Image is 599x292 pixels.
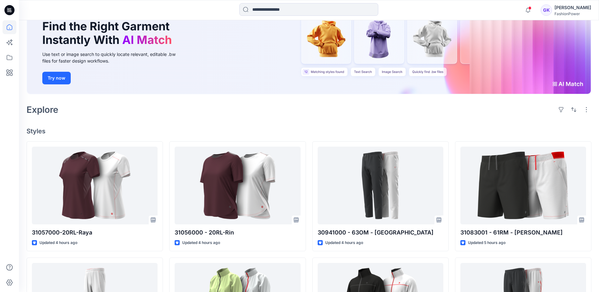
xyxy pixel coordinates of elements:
h2: Explore [27,105,58,115]
div: FashionPower [554,11,591,16]
p: 31083001 - 61RM - [PERSON_NAME] [460,228,586,237]
p: Updated 4 hours ago [39,240,77,246]
p: Updated 4 hours ago [325,240,363,246]
p: Updated 5 hours ago [468,240,506,246]
a: 31057000-20RL-Raya [32,147,158,224]
p: Updated 4 hours ago [182,240,220,246]
p: 30941000 - 63OM - [GEOGRAPHIC_DATA] [318,228,443,237]
span: AI Match [122,33,172,47]
div: GK [541,4,552,16]
div: [PERSON_NAME] [554,4,591,11]
h4: Styles [27,127,591,135]
p: 31057000-20RL-Raya [32,228,158,237]
h1: Find the Right Garment Instantly With [42,20,175,47]
a: 31056000 - 20RL-Rin [175,147,300,224]
div: Use text or image search to quickly locate relevant, editable .bw files for faster design workflows. [42,51,184,64]
a: 31083001 - 61RM - Ross [460,147,586,224]
a: 30941000 - 63OM - Nixton [318,147,443,224]
p: 31056000 - 20RL-Rin [175,228,300,237]
button: Try now [42,72,71,84]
